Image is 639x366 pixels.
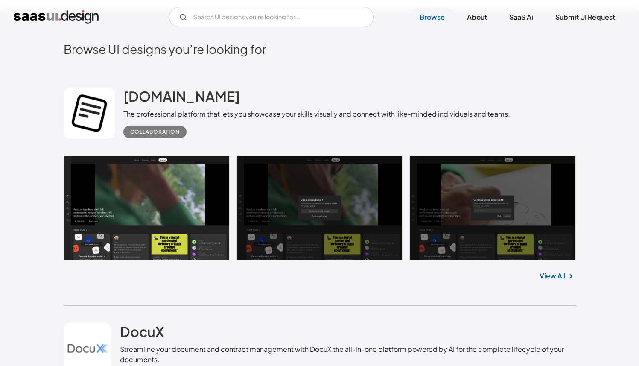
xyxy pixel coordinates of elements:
[64,41,576,56] h2: Browse UI designs you’re looking for
[14,10,99,24] a: home
[545,8,625,26] a: Submit UI Request
[499,8,543,26] a: SaaS Ai
[130,127,180,137] div: Collaboration
[123,88,240,109] a: [DOMAIN_NAME]
[169,7,374,27] form: Email Form
[540,271,566,281] a: View All
[123,88,240,105] h2: [DOMAIN_NAME]
[409,8,455,26] a: Browse
[120,344,575,365] div: Streamline your document and contract management with DocuX the all-in-one platform powered by AI...
[169,7,374,27] input: Search UI designs you're looking for...
[120,323,164,344] a: DocuX
[120,323,164,340] h2: DocuX
[457,8,497,26] a: About
[123,109,510,119] div: The professional platform that lets you showcase your skills visually and connect with like-minde...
